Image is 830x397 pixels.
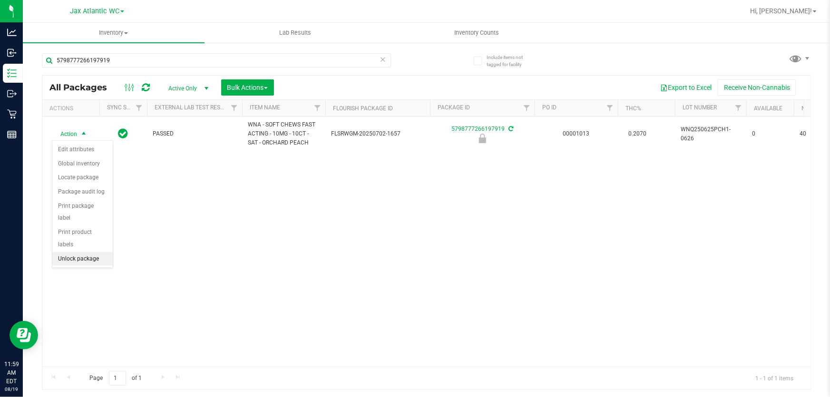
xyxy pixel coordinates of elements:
inline-svg: Inventory [7,68,17,78]
a: Inventory [23,23,205,43]
a: Lot Number [683,104,717,111]
span: In Sync [118,127,128,140]
span: Clear [380,53,386,66]
a: Available [754,105,782,112]
iframe: Resource center [10,321,38,349]
div: Actions [49,105,96,112]
a: Filter [519,100,535,116]
a: External Lab Test Result [155,104,229,111]
span: Inventory [23,29,205,37]
a: Filter [310,100,325,116]
inline-svg: Inbound [7,48,17,58]
inline-svg: Analytics [7,28,17,37]
span: Bulk Actions [227,84,268,91]
li: Locate package [52,171,113,185]
span: Include items not tagged for facility [487,54,534,68]
button: Bulk Actions [221,79,274,96]
a: THC% [625,105,641,112]
span: Inventory Counts [442,29,512,37]
a: Filter [131,100,147,116]
li: Print product labels [52,225,113,252]
inline-svg: Outbound [7,89,17,98]
a: Filter [602,100,618,116]
span: Sync from Compliance System [507,126,513,132]
span: FLSRWGM-20250702-1657 [331,129,424,138]
span: PASSED [153,129,236,138]
inline-svg: Reports [7,130,17,139]
button: Export to Excel [654,79,718,96]
span: 1 - 1 of 1 items [748,371,801,385]
a: 00001013 [563,130,590,137]
span: Hi, [PERSON_NAME]! [750,7,812,15]
inline-svg: Retail [7,109,17,119]
a: Filter [731,100,746,116]
span: Action [52,127,78,141]
li: Edit attributes [52,143,113,157]
p: 08/19 [4,386,19,393]
a: 5798777266197919 [451,126,505,132]
div: Newly Received [429,134,536,143]
a: Package ID [438,104,470,111]
li: Print package label [52,199,113,225]
button: Receive Non-Cannabis [718,79,796,96]
a: PO ID [542,104,557,111]
span: Lab Results [266,29,324,37]
input: Search Package ID, Item Name, SKU, Lot or Part Number... [42,53,391,68]
p: 11:59 AM EDT [4,360,19,386]
li: Unlock package [52,252,113,266]
a: Item Name [250,104,280,111]
a: Flourish Package ID [333,105,393,112]
input: 1 [109,371,126,386]
a: Inventory Counts [386,23,568,43]
span: select [78,127,90,141]
span: Page of 1 [81,371,150,386]
a: Sync Status [107,104,144,111]
li: Global inventory [52,157,113,171]
span: Jax Atlantic WC [70,7,119,15]
span: WNQ250625PCH1-0626 [681,125,741,143]
span: 0.2070 [624,127,651,141]
a: Lab Results [205,23,386,43]
span: WNA - SOFT CHEWS FAST ACTING - 10MG - 10CT - SAT - ORCHARD PEACH [248,120,320,148]
li: Package audit log [52,185,113,199]
span: All Packages [49,82,117,93]
span: 0 [752,129,788,138]
a: Filter [226,100,242,116]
